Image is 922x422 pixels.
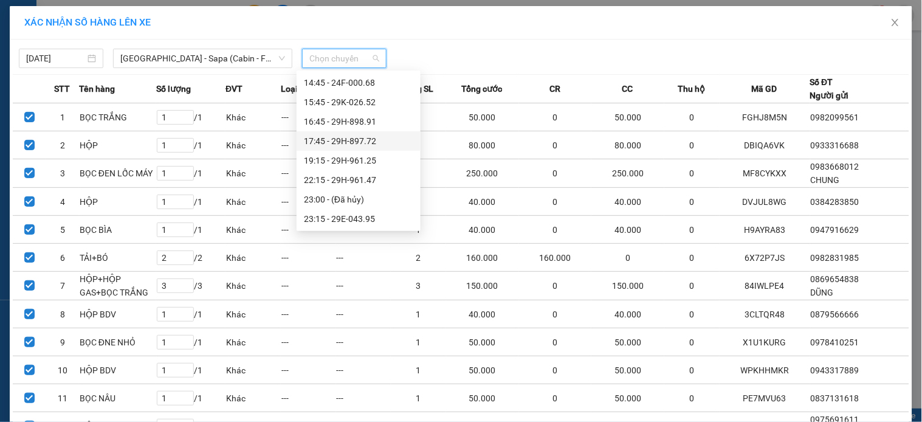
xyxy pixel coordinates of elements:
[720,131,810,159] td: DBIQA6VK
[304,173,413,187] div: 22:15 - 29H-961.47
[225,328,281,356] td: Khác
[811,197,859,207] span: 0384283850
[281,216,336,244] td: ---
[336,384,391,412] td: ---
[446,244,519,272] td: 160.000
[720,244,810,272] td: 6X72P7JS
[391,328,446,356] td: 1
[336,244,391,272] td: ---
[446,216,519,244] td: 40.000
[664,244,720,272] td: 0
[156,328,225,356] td: / 1
[281,159,336,188] td: ---
[446,300,519,328] td: 40.000
[46,356,78,384] td: 10
[304,212,413,226] div: 23:15 - 29E-043.95
[46,216,78,244] td: 5
[281,356,336,384] td: ---
[225,131,281,159] td: Khác
[156,272,225,300] td: / 3
[46,131,78,159] td: 2
[46,188,78,216] td: 4
[336,356,391,384] td: ---
[304,95,413,109] div: 15:45 - 29K-026.52
[46,328,78,356] td: 9
[591,244,664,272] td: 0
[79,272,156,300] td: HỘP+HỘP GAS+BỌC TRẮNG
[664,188,720,216] td: 0
[720,300,810,328] td: 3CLTQR48
[304,134,413,148] div: 17:45 - 29H-897.72
[304,76,413,89] div: 14:45 - 24F-000.68
[591,272,664,300] td: 150.000
[519,328,592,356] td: 0
[304,115,413,128] div: 16:45 - 29H-898.91
[46,300,78,328] td: 8
[46,384,78,412] td: 11
[46,244,78,272] td: 6
[519,272,592,300] td: 0
[720,272,810,300] td: 84IWLPE4
[281,244,336,272] td: ---
[446,131,519,159] td: 80.000
[156,384,225,412] td: / 1
[811,253,859,263] span: 0982831985
[664,328,720,356] td: 0
[811,274,859,284] span: 0869654838
[664,272,720,300] td: 0
[391,272,446,300] td: 3
[281,82,319,95] span: Loại hàng
[446,272,519,300] td: 150.000
[519,188,592,216] td: 0
[156,244,225,272] td: / 2
[811,337,859,347] span: 0978410251
[591,103,664,131] td: 50.000
[225,188,281,216] td: Khác
[225,82,243,95] span: ĐVT
[752,82,777,95] span: Mã GD
[720,216,810,244] td: H9AYRA83
[811,175,840,185] span: CHUNG
[811,310,859,319] span: 0879566666
[664,159,720,188] td: 0
[391,244,446,272] td: 2
[46,272,78,300] td: 7
[591,188,664,216] td: 40.000
[664,103,720,131] td: 0
[46,159,78,188] td: 3
[24,16,151,28] span: XÁC NHẬN SỐ HÀNG LÊN XE
[519,103,592,131] td: 0
[79,244,156,272] td: TẢI+BÓ
[591,300,664,328] td: 40.000
[281,300,336,328] td: ---
[309,49,379,67] span: Chọn chuyến
[446,356,519,384] td: 50.000
[519,216,592,244] td: 0
[156,131,225,159] td: / 1
[391,300,446,328] td: 1
[720,384,810,412] td: PE7MVU63
[720,188,810,216] td: DVJUL8WG
[519,300,592,328] td: 0
[664,131,720,159] td: 0
[336,328,391,356] td: ---
[54,82,70,95] span: STT
[811,288,834,297] span: DŨNG
[281,131,336,159] td: ---
[225,272,281,300] td: Khác
[225,216,281,244] td: Khác
[878,6,912,40] button: Close
[664,384,720,412] td: 0
[336,300,391,328] td: ---
[156,159,225,188] td: / 1
[446,328,519,356] td: 50.000
[391,384,446,412] td: 1
[720,159,810,188] td: MF8CYKXX
[591,216,664,244] td: 40.000
[591,384,664,412] td: 50.000
[225,159,281,188] td: Khác
[79,188,156,216] td: HỘP
[26,52,85,65] input: 14/10/2025
[79,356,156,384] td: HỘP BDV
[336,272,391,300] td: ---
